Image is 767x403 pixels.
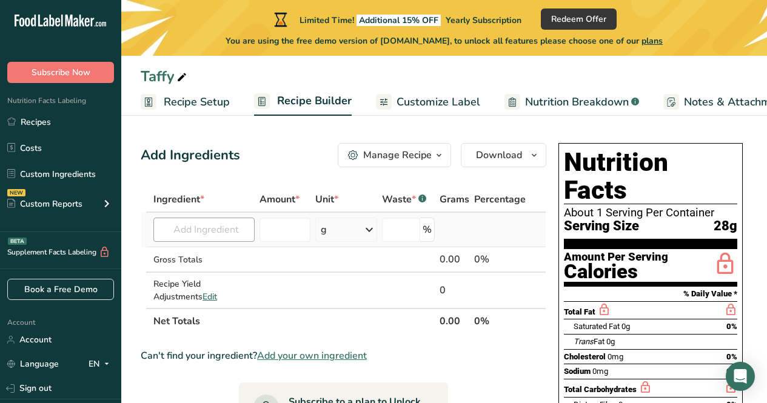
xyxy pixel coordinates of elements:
[141,65,189,87] div: Taffy
[272,12,521,27] div: Limited Time!
[474,252,526,267] div: 0%
[564,251,668,263] div: Amount Per Serving
[382,192,426,207] div: Waste
[574,337,605,346] span: Fat
[564,385,637,394] span: Total Carbohydrates
[474,192,526,207] span: Percentage
[440,192,469,207] span: Grams
[141,348,546,363] div: Can't find your ingredient?
[551,13,606,25] span: Redeem Offer
[376,88,480,116] a: Customize Label
[397,94,480,110] span: Customize Label
[257,348,367,363] span: Add your own ingredient
[8,238,27,245] div: BETA
[525,94,629,110] span: Nutrition Breakdown
[153,278,255,303] div: Recipe Yield Adjustments
[440,252,469,267] div: 0.00
[153,192,204,207] span: Ingredient
[461,143,546,167] button: Download
[338,143,451,167] button: Manage Recipe
[153,218,255,242] input: Add Ingredient
[357,15,441,26] span: Additional 15% OFF
[504,88,639,116] a: Nutrition Breakdown
[7,189,25,196] div: NEW
[564,367,591,376] span: Sodium
[164,94,230,110] span: Recipe Setup
[472,308,528,333] th: 0%
[437,308,472,333] th: 0.00
[564,307,595,316] span: Total Fat
[89,357,114,371] div: EN
[141,145,240,165] div: Add Ingredients
[203,291,217,302] span: Edit
[726,352,737,361] span: 0%
[564,207,737,219] div: About 1 Serving Per Container
[277,93,352,109] span: Recipe Builder
[726,322,737,331] span: 0%
[260,192,300,207] span: Amount
[476,148,522,162] span: Download
[608,352,623,361] span: 0mg
[606,337,615,346] span: 0g
[7,198,82,210] div: Custom Reports
[321,222,327,237] div: g
[564,287,737,301] section: % Daily Value *
[226,35,663,47] span: You are using the free demo version of [DOMAIN_NAME], to unlock all features please choose one of...
[254,87,352,116] a: Recipe Builder
[440,283,469,298] div: 0
[714,219,737,234] span: 28g
[32,66,90,79] span: Subscribe Now
[641,35,663,47] span: plans
[315,192,338,207] span: Unit
[7,62,114,83] button: Subscribe Now
[7,353,59,375] a: Language
[564,148,737,204] h1: Nutrition Facts
[564,263,668,281] div: Calories
[592,367,608,376] span: 0mg
[564,219,639,234] span: Serving Size
[153,253,255,266] div: Gross Totals
[574,322,620,331] span: Saturated Fat
[151,308,437,333] th: Net Totals
[541,8,617,30] button: Redeem Offer
[7,279,114,300] a: Book a Free Demo
[564,352,606,361] span: Cholesterol
[726,362,755,391] div: Open Intercom Messenger
[621,322,630,331] span: 0g
[446,15,521,26] span: Yearly Subscription
[363,148,432,162] div: Manage Recipe
[141,88,230,116] a: Recipe Setup
[574,337,594,346] i: Trans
